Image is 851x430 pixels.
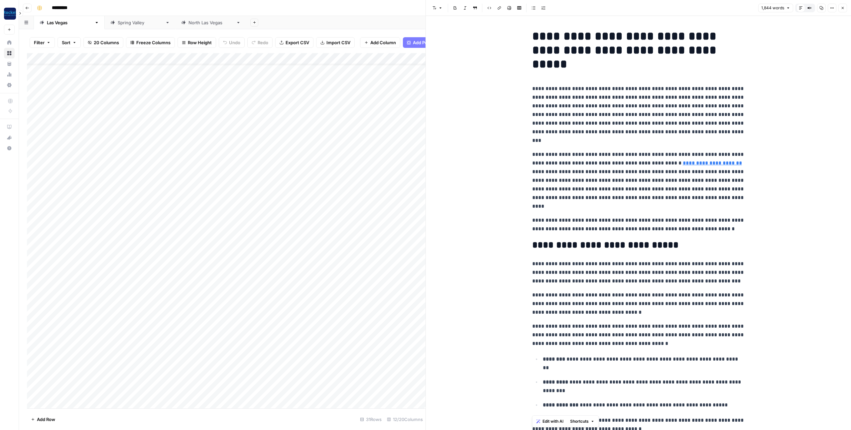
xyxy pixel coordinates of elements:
a: Your Data [4,58,15,69]
button: Export CSV [275,37,313,48]
span: Sort [62,39,70,46]
button: Freeze Columns [126,37,175,48]
span: Redo [258,39,268,46]
a: [GEOGRAPHIC_DATA] [34,16,105,29]
img: Rocket Pilots Logo [4,8,16,20]
div: 31 Rows [357,414,384,425]
button: Add Power Agent [403,37,453,48]
button: Shortcuts [567,417,597,426]
button: Workspace: Rocket Pilots [4,5,15,22]
button: Help + Support [4,143,15,154]
span: Shortcuts [570,418,589,424]
a: [GEOGRAPHIC_DATA] [105,16,176,29]
div: [GEOGRAPHIC_DATA] [47,19,92,26]
div: [GEOGRAPHIC_DATA] [118,19,163,26]
span: Freeze Columns [136,39,171,46]
a: Settings [4,80,15,90]
span: Add Power Agent [413,39,449,46]
button: Add Column [360,37,400,48]
a: AirOps Academy [4,122,15,132]
button: Import CSV [316,37,355,48]
div: 12/20 Columns [384,414,425,425]
div: [GEOGRAPHIC_DATA] [188,19,233,26]
a: Usage [4,69,15,80]
span: 1,844 words [761,5,784,11]
button: What's new? [4,132,15,143]
span: Edit with AI [543,418,563,424]
span: Filter [34,39,45,46]
span: Add Column [370,39,396,46]
button: Row Height [178,37,216,48]
button: Add Row [27,414,59,425]
button: Sort [58,37,81,48]
span: Import CSV [326,39,350,46]
span: Undo [229,39,240,46]
span: Add Row [37,416,55,423]
button: Filter [30,37,55,48]
button: Undo [219,37,245,48]
span: Row Height [188,39,212,46]
a: Home [4,37,15,48]
span: Export CSV [286,39,309,46]
a: [GEOGRAPHIC_DATA] [176,16,246,29]
span: 20 Columns [94,39,119,46]
a: Browse [4,48,15,58]
div: What's new? [4,133,14,143]
button: Edit with AI [534,417,566,426]
button: Redo [247,37,273,48]
button: 20 Columns [83,37,123,48]
button: 1,844 words [758,4,793,12]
